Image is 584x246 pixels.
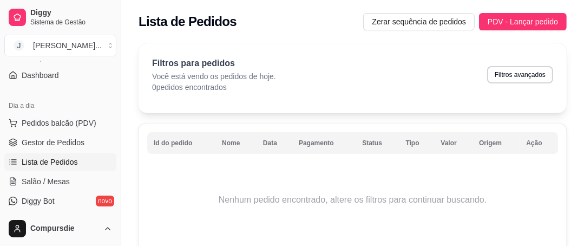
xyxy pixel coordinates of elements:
[488,16,558,28] span: PDV - Lançar pedido
[139,13,237,30] h2: Lista de Pedidos
[4,153,116,171] a: Lista de Pedidos
[152,71,276,82] p: Você está vendo os pedidos de hoje.
[4,67,116,84] a: Dashboard
[4,216,116,242] button: Compursdie
[292,132,356,154] th: Pagamento
[152,57,276,70] p: Filtros para pedidos
[30,18,112,27] span: Sistema de Gestão
[147,132,215,154] th: Id do pedido
[435,132,473,154] th: Valor
[30,224,99,234] span: Compursdie
[356,132,399,154] th: Status
[22,196,55,206] span: Diggy Bot
[363,13,475,30] button: Zerar sequência de pedidos
[4,134,116,151] a: Gestor de Pedidos
[152,82,276,93] p: 0 pedidos encontrados
[473,132,520,154] th: Origem
[22,176,70,187] span: Salão / Mesas
[4,173,116,190] a: Salão / Mesas
[147,157,558,243] td: Nenhum pedido encontrado, altere os filtros para continuar buscando.
[4,114,116,132] button: Pedidos balcão (PDV)
[22,157,78,167] span: Lista de Pedidos
[22,70,59,81] span: Dashboard
[33,40,102,51] div: [PERSON_NAME] ...
[30,8,112,18] span: Diggy
[479,13,567,30] button: PDV - Lançar pedido
[399,132,435,154] th: Tipo
[4,192,116,210] a: Diggy Botnovo
[4,35,116,56] button: Select a team
[257,132,292,154] th: Data
[22,137,84,148] span: Gestor de Pedidos
[4,4,116,30] a: DiggySistema de Gestão
[372,16,466,28] span: Zerar sequência de pedidos
[4,97,116,114] div: Dia a dia
[14,40,24,51] span: J
[487,66,553,83] button: Filtros avançados
[215,132,257,154] th: Nome
[520,132,558,154] th: Ação
[22,118,96,128] span: Pedidos balcão (PDV)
